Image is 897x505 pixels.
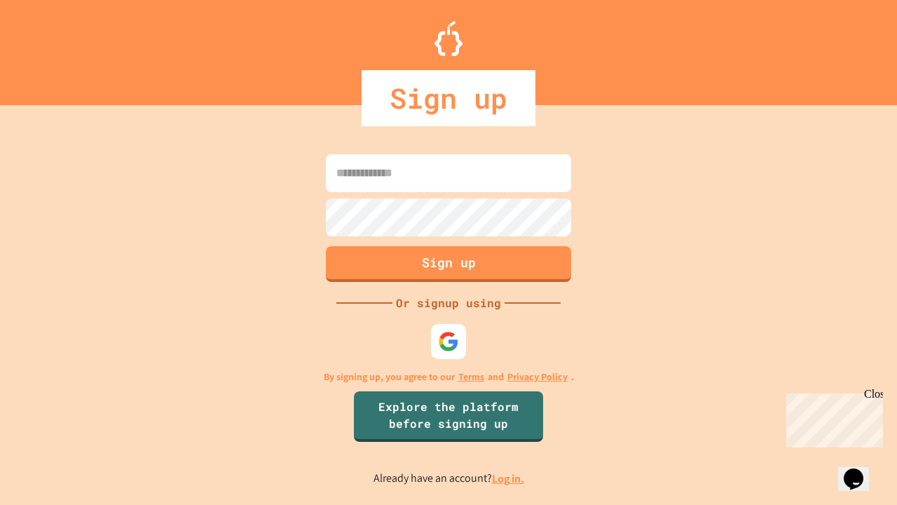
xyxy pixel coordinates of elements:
[434,21,463,56] img: Logo.svg
[392,295,505,311] div: Or signup using
[326,246,571,282] button: Sign up
[374,470,524,487] p: Already have an account?
[507,370,568,384] a: Privacy Policy
[324,370,574,384] p: By signing up, you agree to our and .
[6,6,97,89] div: Chat with us now!Close
[438,331,459,352] img: google-icon.svg
[354,391,543,442] a: Explore the platform before signing up
[781,388,883,447] iframe: chat widget
[458,370,484,384] a: Terms
[362,70,535,126] div: Sign up
[492,471,524,486] a: Log in.
[838,449,883,491] iframe: chat widget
